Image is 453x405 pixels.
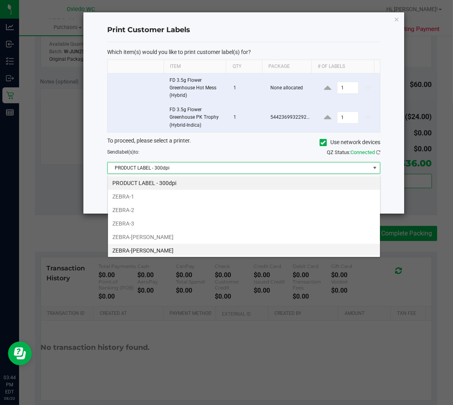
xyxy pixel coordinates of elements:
[107,25,380,35] h4: Print Customer Labels
[266,73,316,103] td: None allocated
[107,149,139,155] span: Send to:
[165,73,229,103] td: FD 3.5g Flower Greenhouse Hot Mess (Hybrid)
[165,103,229,132] td: FD 3.5g Flower Greenhouse PK Trophy (Hybrid-Indica)
[262,60,311,73] th: Package
[8,341,32,365] iframe: Resource center
[108,176,380,190] li: PRODUCT LABEL - 300dpi
[266,103,316,132] td: 5442369932292047
[311,60,374,73] th: # of labels
[108,203,380,217] li: ZEBRA-2
[320,138,380,147] label: Use network devices
[351,149,375,155] span: Connected
[108,217,380,230] li: ZEBRA-3
[226,60,262,73] th: Qty
[164,60,226,73] th: Item
[229,73,266,103] td: 1
[107,48,380,56] p: Which item(s) would you like to print customer label(s) for?
[108,190,380,203] li: ZEBRA-1
[108,230,380,244] li: ZEBRA-[PERSON_NAME]
[108,162,370,174] span: PRODUCT LABEL - 300dpi
[229,103,266,132] td: 1
[108,244,380,257] li: ZEBRA-[PERSON_NAME]
[118,149,134,155] span: label(s)
[327,149,380,155] span: QZ Status:
[101,137,386,148] div: To proceed, please select a printer.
